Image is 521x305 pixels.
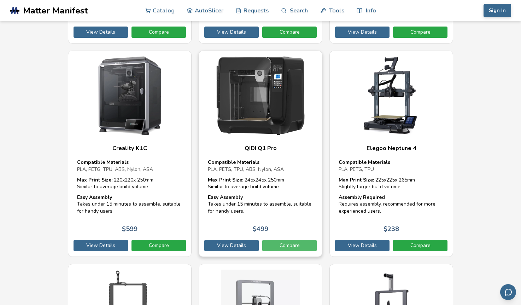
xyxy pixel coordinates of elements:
a: Creality K1CCompatible MaterialsPLA, PETG, TPU, ABS, Nylon, ASAMax Print Size: 220x220x 250mmSimi... [68,51,192,257]
a: View Details [335,27,390,38]
div: Takes under 15 minutes to assemble, suitable for handy users. [208,194,313,215]
strong: Max Print Size: [208,177,243,183]
a: Compare [131,27,186,38]
a: Compare [262,240,317,251]
a: View Details [204,240,259,251]
span: PLA, PETG, TPU [339,166,374,173]
strong: Assembly Required [339,194,385,201]
strong: Compatible Materials [208,159,259,166]
h3: Elegoo Neptune 4 [339,145,444,152]
a: View Details [335,240,390,251]
h3: QIDI Q1 Pro [208,145,313,152]
div: Takes under 15 minutes to assemble, suitable for handy users. [77,194,182,215]
a: View Details [204,27,259,38]
p: $ 238 [384,225,399,233]
strong: Compatible Materials [77,159,129,166]
span: Matter Manifest [23,6,88,16]
button: Send feedback via email [500,284,516,300]
strong: Easy Assembly [208,194,243,201]
button: Sign In [484,4,511,17]
a: View Details [74,240,128,251]
a: Compare [262,27,317,38]
strong: Max Print Size: [339,177,374,183]
a: Compare [393,27,447,38]
p: $ 599 [122,225,137,233]
div: 245 x 245 x 250 mm Similar to average build volume [208,177,313,190]
span: PLA, PETG, TPU, ABS, Nylon, ASA [77,166,153,173]
div: 225 x 225 x 265 mm Slightly larger build volume [339,177,444,190]
a: Compare [131,240,186,251]
span: PLA, PETG, TPU, ABS, Nylon, ASA [208,166,284,173]
a: Compare [393,240,447,251]
a: Elegoo Neptune 4Compatible MaterialsPLA, PETG, TPUMax Print Size: 225x225x 265mmSlightly larger b... [329,51,453,257]
p: $ 499 [253,225,268,233]
strong: Easy Assembly [77,194,112,201]
div: 220 x 220 x 250 mm Similar to average build volume [77,177,182,190]
strong: Max Print Size: [77,177,112,183]
a: QIDI Q1 ProCompatible MaterialsPLA, PETG, TPU, ABS, Nylon, ASAMax Print Size: 245x245x 250mmSimil... [199,51,322,257]
a: View Details [74,27,128,38]
div: Requires assembly, recommended for more experienced users. [339,194,444,215]
h3: Creality K1C [77,145,182,152]
strong: Compatible Materials [339,159,390,166]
